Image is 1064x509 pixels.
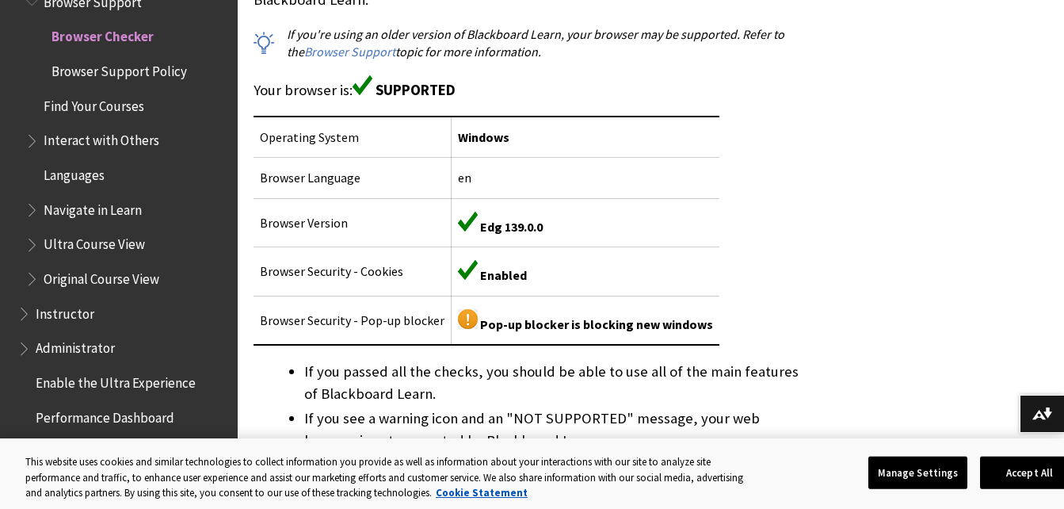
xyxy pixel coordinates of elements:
p: Your browser is: [254,75,814,101]
img: Yellow warning icon [458,309,478,329]
div: This website uses cookies and similar technologies to collect information you provide as well as ... [25,454,745,501]
span: Ultra Course View [44,232,145,253]
td: Browser Version [254,198,452,247]
span: Original Course View [44,266,159,287]
img: Green supported icon [458,260,478,280]
img: Green supported icon [353,75,372,95]
a: Browser Support [304,44,395,60]
span: Performance Dashboard [36,404,174,426]
span: Instructor [36,300,94,322]
span: Languages [44,162,105,183]
td: Browser Language [254,158,452,198]
li: If you passed all the checks, you should be able to use all of the main features of Blackboard Le... [304,361,814,405]
li: If you see a warning icon and an "NOT SUPPORTED" message, your web browser is not supported by Bl... [304,408,814,452]
span: Navigate in Learn [44,197,142,218]
span: Windows [458,129,509,145]
td: Browser Security - Pop-up blocker [254,296,452,345]
span: SUPPORTED [376,81,456,99]
span: en [458,170,471,186]
p: If you're using an older version of Blackboard Learn, your browser may be supported. Refer to the... [254,25,814,61]
span: Pop-up blocker is blocking new windows [480,316,713,332]
span: Browser Checker [51,24,154,45]
td: Operating System [254,117,452,158]
span: Interact with Others [44,128,159,149]
span: Find Your Courses [44,93,144,114]
button: Manage Settings [868,456,967,489]
img: Green supported icon [458,212,478,232]
span: Edg 139.0.0 [480,219,543,235]
span: Browser Support Policy [51,58,187,79]
span: Enable the Ultra Experience [36,369,196,391]
span: Enabled [480,267,527,283]
td: Browser Security - Cookies [254,247,452,296]
span: Administrator [36,335,115,357]
a: More information about your privacy, opens in a new tab [436,486,528,499]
